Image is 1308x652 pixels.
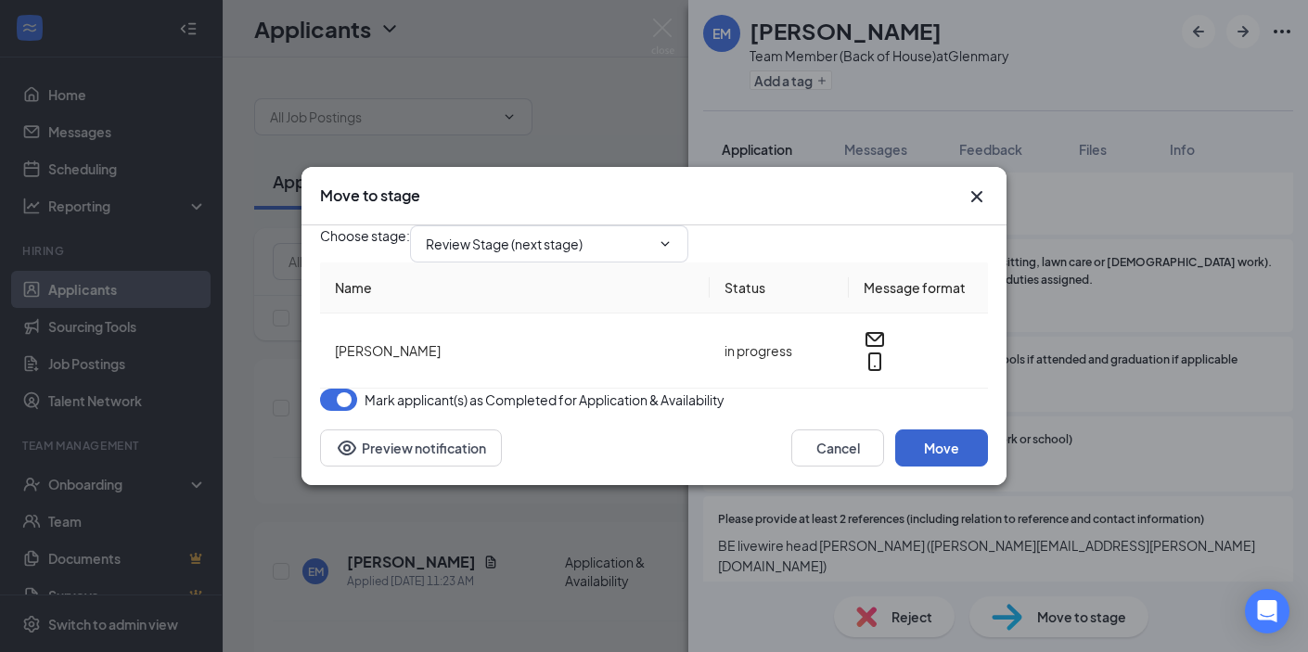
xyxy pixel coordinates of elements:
[335,342,441,359] span: [PERSON_NAME]
[864,351,886,373] svg: MobileSms
[895,429,988,467] button: Move
[966,185,988,208] svg: Cross
[365,389,725,411] span: Mark applicant(s) as Completed for Application & Availability
[320,429,502,467] button: Preview notificationEye
[710,262,849,313] th: Status
[320,185,420,206] h3: Move to stage
[336,437,358,459] svg: Eye
[710,313,849,389] td: in progress
[1245,589,1289,633] div: Open Intercom Messenger
[791,429,884,467] button: Cancel
[966,185,988,208] button: Close
[320,225,410,262] span: Choose stage :
[658,237,673,251] svg: ChevronDown
[320,262,710,313] th: Name
[849,262,988,313] th: Message format
[864,328,886,351] svg: Email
